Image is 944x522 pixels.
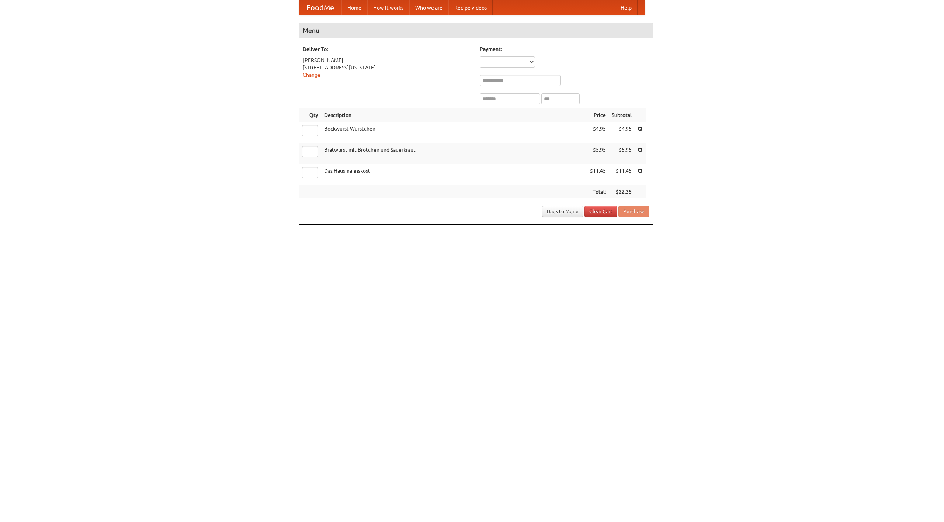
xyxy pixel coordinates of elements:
[609,143,635,164] td: $5.95
[303,56,472,64] div: [PERSON_NAME]
[587,185,609,199] th: Total:
[303,72,320,78] a: Change
[367,0,409,15] a: How it works
[542,206,583,217] a: Back to Menu
[321,143,587,164] td: Bratwurst mit Brötchen und Sauerkraut
[303,45,472,53] h5: Deliver To:
[448,0,493,15] a: Recipe videos
[609,185,635,199] th: $22.35
[609,164,635,185] td: $11.45
[587,143,609,164] td: $5.95
[321,164,587,185] td: Das Hausmannskost
[584,206,617,217] a: Clear Cart
[609,108,635,122] th: Subtotal
[587,122,609,143] td: $4.95
[618,206,649,217] button: Purchase
[299,23,653,38] h4: Menu
[303,64,472,71] div: [STREET_ADDRESS][US_STATE]
[299,108,321,122] th: Qty
[299,0,341,15] a: FoodMe
[587,108,609,122] th: Price
[321,108,587,122] th: Description
[587,164,609,185] td: $11.45
[615,0,638,15] a: Help
[321,122,587,143] td: Bockwurst Würstchen
[341,0,367,15] a: Home
[609,122,635,143] td: $4.95
[480,45,649,53] h5: Payment:
[409,0,448,15] a: Who we are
